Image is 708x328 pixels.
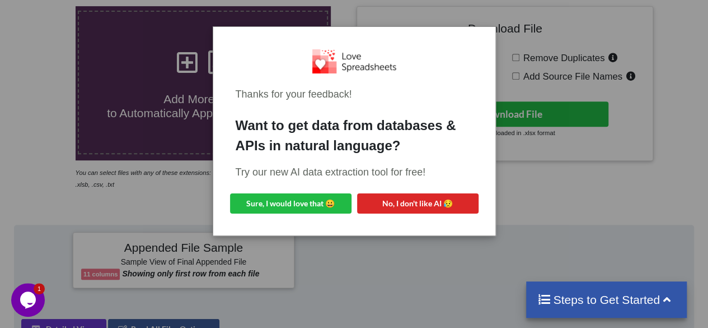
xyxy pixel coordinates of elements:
[236,165,473,180] div: Try our new AI data extraction tool for free!
[236,116,473,156] div: Want to get data from databases & APIs in natural language?
[312,49,396,73] img: Logo.png
[537,293,676,307] h4: Steps to Get Started
[357,193,479,214] button: No, I don't like AI 😥
[236,87,473,102] div: Thanks for your feedback!
[230,193,351,214] button: Sure, I would love that 😀
[11,283,47,317] iframe: chat widget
